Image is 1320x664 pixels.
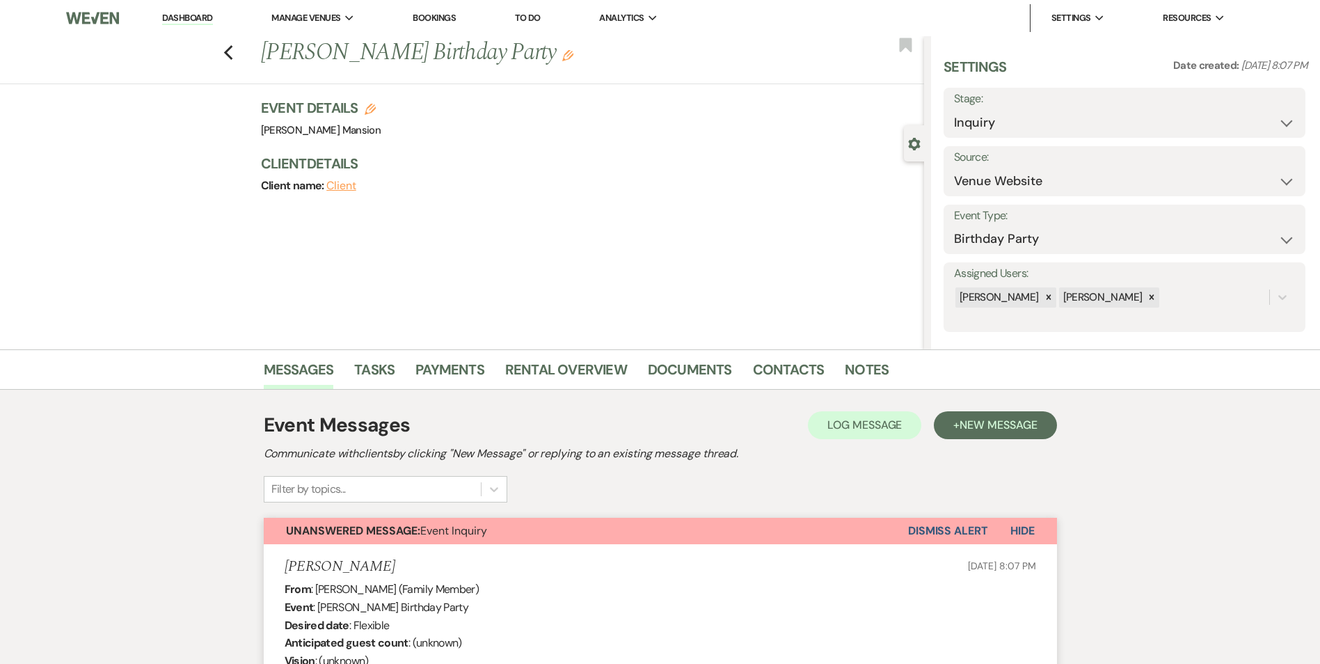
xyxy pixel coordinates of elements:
span: Settings [1051,11,1091,25]
div: Filter by topics... [271,481,346,498]
span: [PERSON_NAME] Mansion [261,123,381,137]
div: [PERSON_NAME] [1059,287,1145,308]
span: Analytics [599,11,644,25]
span: Hide [1010,523,1035,538]
a: Contacts [753,358,825,389]
button: Edit [562,49,573,61]
button: Unanswered Message:Event Inquiry [264,518,908,544]
a: Tasks [354,358,395,389]
a: Payments [415,358,484,389]
label: Assigned Users: [954,264,1295,284]
span: New Message [960,418,1037,432]
div: [PERSON_NAME] [955,287,1041,308]
button: Hide [988,518,1057,544]
a: Rental Overview [505,358,627,389]
a: Dashboard [162,12,212,25]
span: [DATE] 8:07 PM [1241,58,1307,72]
b: Anticipated guest count [285,635,408,650]
a: To Do [515,12,541,24]
label: Event Type: [954,206,1295,226]
span: Event Inquiry [286,523,487,538]
span: Log Message [827,418,902,432]
span: Client name: [261,178,327,193]
h3: Client Details [261,154,910,173]
b: Desired date [285,618,349,633]
a: Notes [845,358,889,389]
button: Log Message [808,411,921,439]
a: Bookings [413,12,456,24]
h5: [PERSON_NAME] [285,558,395,576]
span: Manage Venues [271,11,340,25]
button: Close lead details [908,136,921,150]
b: Event [285,600,314,615]
h1: Event Messages [264,411,411,440]
label: Source: [954,148,1295,168]
h2: Communicate with clients by clicking "New Message" or replying to an existing message thread. [264,445,1057,462]
b: From [285,582,311,596]
h3: Settings [944,57,1007,88]
h1: [PERSON_NAME] Birthday Party [261,36,786,70]
img: Weven Logo [66,3,119,33]
span: [DATE] 8:07 PM [968,560,1035,572]
button: Dismiss Alert [908,518,988,544]
span: Date created: [1173,58,1241,72]
button: +New Message [934,411,1056,439]
a: Messages [264,358,334,389]
label: Stage: [954,89,1295,109]
h3: Event Details [261,98,381,118]
a: Documents [648,358,732,389]
button: Client [326,180,356,191]
strong: Unanswered Message: [286,523,420,538]
span: Resources [1163,11,1211,25]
